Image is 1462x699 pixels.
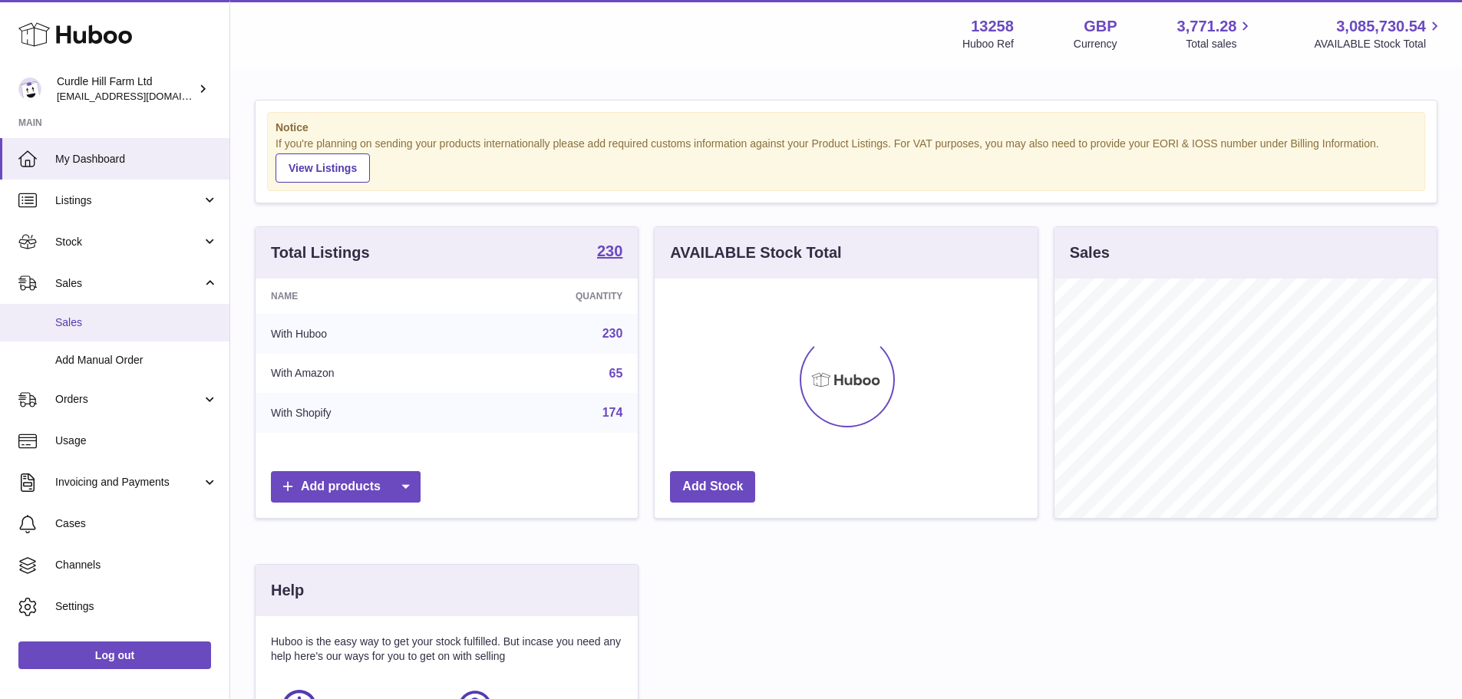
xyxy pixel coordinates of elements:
div: Currency [1074,37,1117,51]
td: With Amazon [256,354,465,394]
span: 3,771.28 [1177,16,1237,37]
td: With Shopify [256,393,465,433]
a: Add products [271,471,421,503]
th: Name [256,279,465,314]
a: 3,085,730.54 AVAILABLE Stock Total [1314,16,1444,51]
img: internalAdmin-13258@internal.huboo.com [18,77,41,101]
div: Curdle Hill Farm Ltd [57,74,195,104]
h3: Sales [1070,242,1110,263]
span: My Dashboard [55,152,218,167]
span: Sales [55,276,202,291]
a: Log out [18,641,211,669]
a: 65 [609,367,623,380]
h3: Help [271,580,304,601]
h3: Total Listings [271,242,370,263]
a: 230 [602,327,623,340]
span: Channels [55,558,218,572]
span: Invoicing and Payments [55,475,202,490]
strong: Notice [276,120,1417,135]
span: Cases [55,516,218,531]
a: 174 [602,406,623,419]
span: Usage [55,434,218,448]
h3: AVAILABLE Stock Total [670,242,841,263]
a: Add Stock [670,471,755,503]
div: If you're planning on sending your products internationally please add required customs informati... [276,137,1417,183]
strong: GBP [1084,16,1117,37]
span: Stock [55,235,202,249]
span: AVAILABLE Stock Total [1314,37,1444,51]
span: Orders [55,392,202,407]
strong: 13258 [971,16,1014,37]
span: Sales [55,315,218,330]
strong: 230 [597,243,622,259]
span: Total sales [1186,37,1254,51]
a: 230 [597,243,622,262]
a: View Listings [276,153,370,183]
a: 3,771.28 Total sales [1177,16,1255,51]
span: Listings [55,193,202,208]
span: Settings [55,599,218,614]
span: [EMAIL_ADDRESS][DOMAIN_NAME] [57,90,226,102]
td: With Huboo [256,314,465,354]
span: 3,085,730.54 [1336,16,1426,37]
p: Huboo is the easy way to get your stock fulfilled. But incase you need any help here's our ways f... [271,635,622,664]
span: Add Manual Order [55,353,218,368]
th: Quantity [465,279,639,314]
div: Huboo Ref [962,37,1014,51]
